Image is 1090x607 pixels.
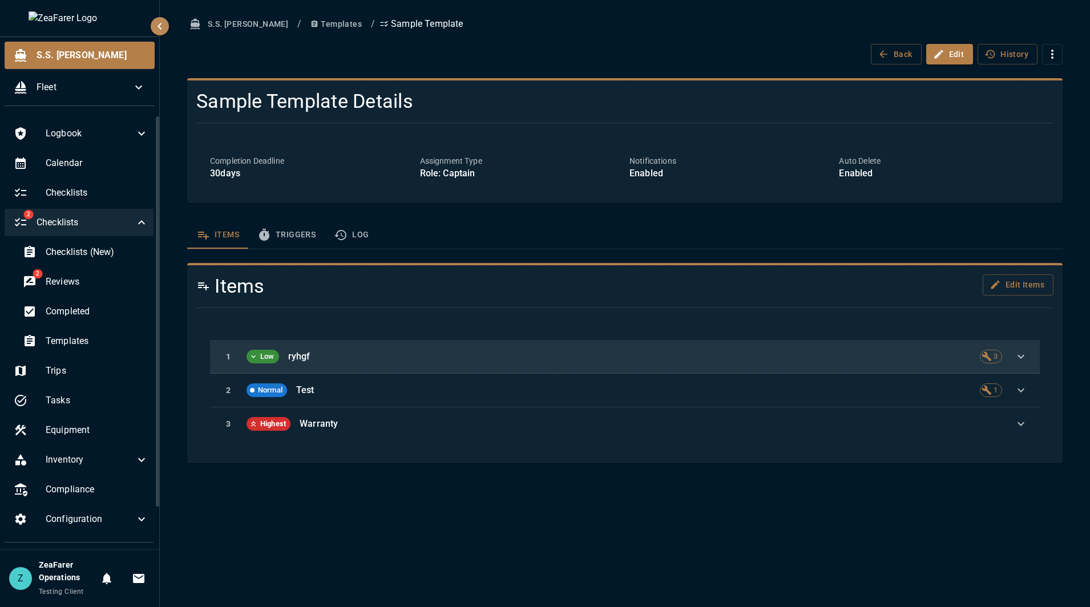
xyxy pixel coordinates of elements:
[297,17,301,31] li: /
[978,44,1037,65] button: History
[196,90,909,114] h4: Sample Template Details
[46,305,148,318] span: Completed
[210,155,410,167] p: Completion Deadline
[296,383,971,397] p: Test
[37,80,132,94] span: Fleet
[219,351,237,362] p: 1
[306,14,366,35] button: Templates
[629,167,830,180] p: Enabled
[5,416,158,444] div: Equipment
[5,179,158,207] div: Checklists
[5,505,158,533] div: Configuration
[5,357,158,385] div: Trips
[990,385,1002,396] span: 1
[5,209,158,236] div: 2Checklists
[46,156,148,170] span: Calendar
[5,74,155,101] div: Fleet
[37,216,135,229] span: Checklists
[46,453,135,467] span: Inventory
[300,417,998,431] p: Warranty
[46,364,148,378] span: Trips
[5,120,158,147] div: Logbook
[46,512,135,526] span: Configuration
[46,334,148,348] span: Templates
[420,167,620,180] p: Role: Captain
[46,245,148,259] span: Checklists (New)
[39,588,84,596] span: Testing Client
[46,186,148,200] span: Checklists
[629,155,830,167] p: Notifications
[14,268,158,296] div: 2Reviews
[9,567,32,590] div: Z
[127,567,150,590] button: Invitations
[33,269,42,278] span: 2
[210,167,410,180] p: 30 days
[983,274,1053,296] button: Edit Items
[5,446,158,474] div: Inventory
[256,351,278,362] span: Low
[187,221,248,249] button: Items
[839,167,1039,180] p: Enabled
[187,221,1063,249] div: template sections
[196,274,765,298] h4: Items
[187,14,293,35] button: S.S. [PERSON_NAME]
[95,567,118,590] button: Notifications
[980,383,1002,397] div: 1 equipment, 0 inventory requirements
[23,210,33,219] span: 2
[219,385,237,396] p: 2
[371,17,375,31] li: /
[29,11,131,25] img: ZeaFarer Logo
[14,238,158,266] div: Checklists (New)
[420,155,620,167] p: Assignment Type
[871,44,922,65] button: Back
[5,42,155,69] div: S.S. [PERSON_NAME]
[39,559,95,584] h6: ZeaFarer Operations
[5,149,158,177] div: Calendar
[980,350,1002,363] div: 1 equipment, 2 inventory requirements
[325,221,378,249] button: Log
[46,423,148,437] span: Equipment
[14,298,158,325] div: Completed
[5,387,158,414] div: Tasks
[46,483,148,496] span: Compliance
[46,275,148,289] span: Reviews
[253,385,287,396] span: Normal
[14,327,158,355] div: Templates
[46,394,148,407] span: Tasks
[256,418,290,430] span: Highest
[288,350,971,363] p: ryhgf
[990,351,1002,362] span: 3
[926,44,974,65] button: Edit
[839,155,1039,167] p: Auto Delete
[219,418,237,430] p: 3
[46,127,135,140] span: Logbook
[248,221,325,249] button: Triggers
[37,48,146,62] span: S.S. [PERSON_NAME]
[5,476,158,503] div: Compliance
[380,17,463,31] p: Sample Template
